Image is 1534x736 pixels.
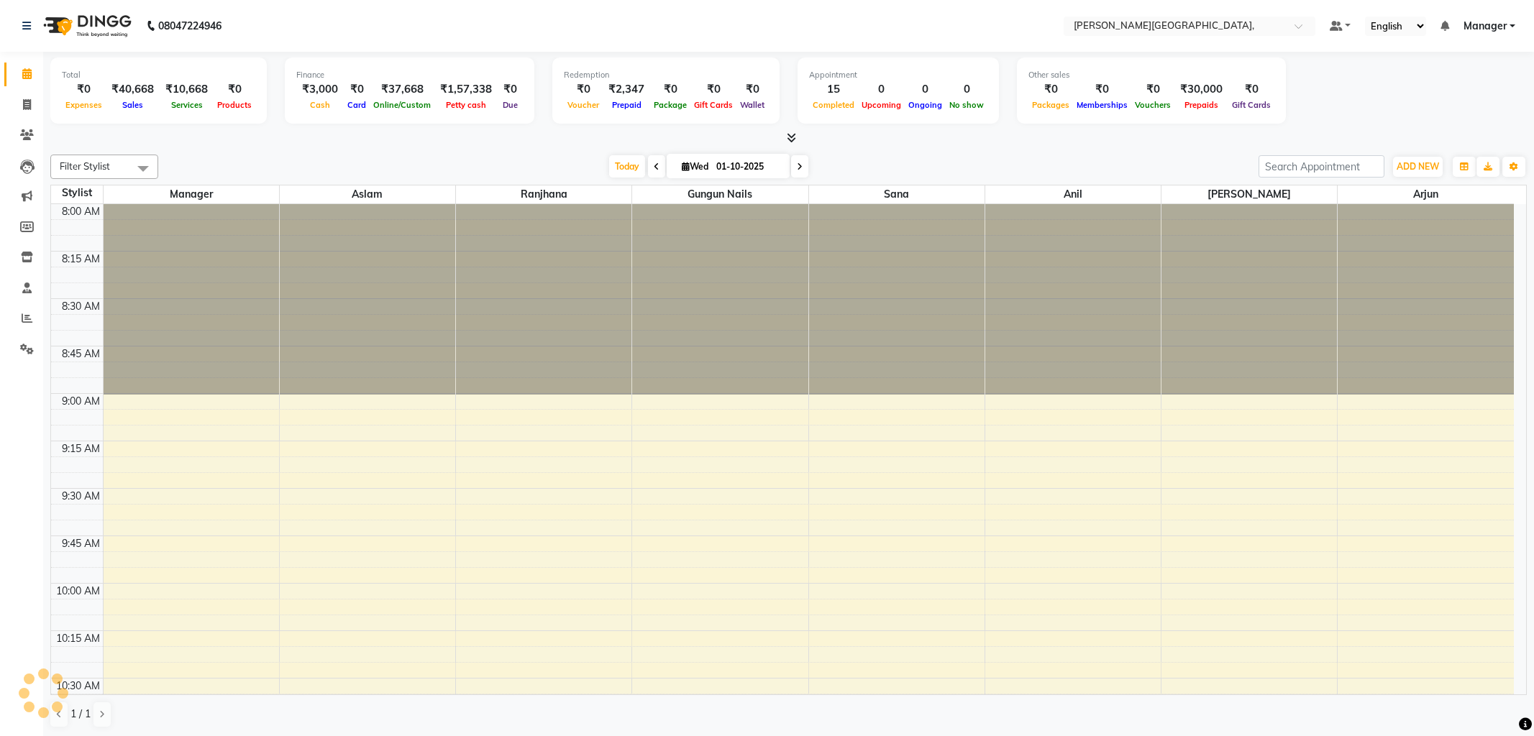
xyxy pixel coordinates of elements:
[690,81,736,98] div: ₹0
[59,252,103,267] div: 8:15 AM
[53,584,103,599] div: 10:00 AM
[1131,100,1174,110] span: Vouchers
[1338,185,1514,203] span: Arjun
[858,81,905,98] div: 0
[809,81,858,98] div: 15
[946,81,987,98] div: 0
[60,160,110,172] span: Filter Stylist
[608,100,645,110] span: Prepaid
[650,81,690,98] div: ₹0
[1181,100,1222,110] span: Prepaids
[62,81,106,98] div: ₹0
[609,155,645,178] span: Today
[456,185,631,203] span: ranjhana
[160,81,214,98] div: ₹10,668
[564,81,603,98] div: ₹0
[280,185,455,203] span: Aslam
[306,100,334,110] span: Cash
[59,346,103,362] div: 8:45 AM
[296,69,523,81] div: Finance
[59,441,103,456] div: 9:15 AM
[632,185,808,203] span: gungun nails
[1228,81,1274,98] div: ₹0
[59,299,103,314] div: 8:30 AM
[62,69,255,81] div: Total
[1464,19,1507,34] span: Manager
[498,81,523,98] div: ₹0
[1131,81,1174,98] div: ₹0
[53,678,103,694] div: 10:30 AM
[70,707,91,722] span: 1 / 1
[1028,81,1073,98] div: ₹0
[809,69,987,81] div: Appointment
[499,100,521,110] span: Due
[1228,100,1274,110] span: Gift Cards
[106,81,160,98] div: ₹40,668
[62,100,106,110] span: Expenses
[1397,161,1439,172] span: ADD NEW
[104,185,279,203] span: Manager
[564,69,768,81] div: Redemption
[736,81,768,98] div: ₹0
[809,185,985,203] span: Sana
[946,100,987,110] span: No show
[168,100,206,110] span: Services
[59,489,103,504] div: 9:30 AM
[344,81,370,98] div: ₹0
[985,185,1161,203] span: Anil
[1259,155,1384,178] input: Search Appointment
[564,100,603,110] span: Voucher
[712,156,784,178] input: 2025-10-01
[370,81,434,98] div: ₹37,668
[905,81,946,98] div: 0
[119,100,147,110] span: Sales
[1028,69,1274,81] div: Other sales
[736,100,768,110] span: Wallet
[1028,100,1073,110] span: Packages
[214,100,255,110] span: Products
[53,631,103,646] div: 10:15 AM
[809,100,858,110] span: Completed
[603,81,650,98] div: ₹2,347
[650,100,690,110] span: Package
[690,100,736,110] span: Gift Cards
[59,536,103,551] div: 9:45 AM
[214,81,255,98] div: ₹0
[59,394,103,409] div: 9:00 AM
[1174,81,1228,98] div: ₹30,000
[37,6,135,46] img: logo
[905,100,946,110] span: Ongoing
[1073,100,1131,110] span: Memberships
[678,161,712,172] span: Wed
[370,100,434,110] span: Online/Custom
[344,100,370,110] span: Card
[1161,185,1337,203] span: [PERSON_NAME]
[442,100,490,110] span: Petty cash
[434,81,498,98] div: ₹1,57,338
[296,81,344,98] div: ₹3,000
[1073,81,1131,98] div: ₹0
[158,6,222,46] b: 08047224946
[858,100,905,110] span: Upcoming
[1393,157,1443,177] button: ADD NEW
[59,204,103,219] div: 8:00 AM
[51,185,103,201] div: Stylist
